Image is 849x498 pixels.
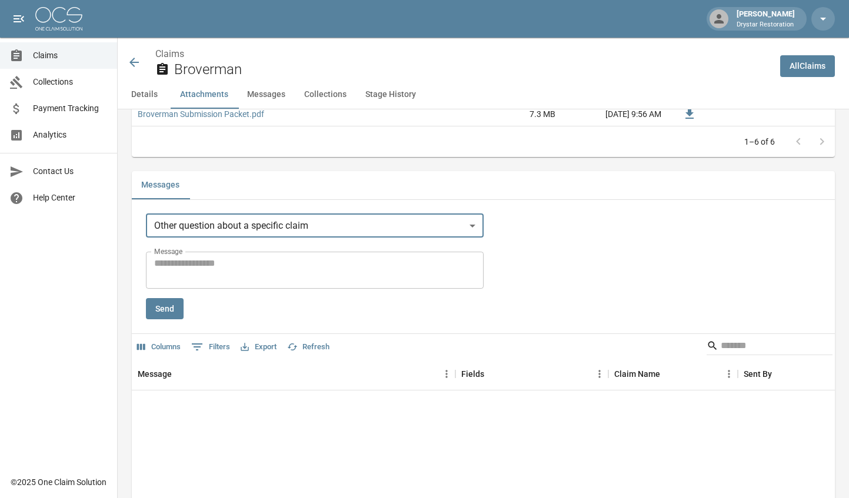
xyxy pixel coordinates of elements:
button: Send [146,298,184,320]
h2: Broverman [174,61,771,78]
label: Message [154,246,182,256]
button: Sort [660,366,677,382]
button: Show filters [188,337,233,356]
div: Fields [461,357,484,390]
div: © 2025 One Claim Solution [11,476,106,488]
div: Fields [455,357,608,390]
div: anchor tabs [118,81,849,109]
button: Menu [720,365,738,383]
div: 7.3 MB [473,103,561,126]
img: ocs-logo-white-transparent.png [35,7,82,31]
button: Refresh [284,338,332,356]
span: Payment Tracking [33,102,108,115]
span: Contact Us [33,165,108,178]
button: Attachments [171,81,238,109]
div: Other question about a specific claim [146,214,484,238]
nav: breadcrumb [155,47,771,61]
button: Menu [438,365,455,383]
div: [PERSON_NAME] [732,8,800,29]
button: Collections [295,81,356,109]
button: Stage History [356,81,425,109]
button: open drawer [7,7,31,31]
button: Select columns [134,338,184,356]
button: Details [118,81,171,109]
p: Drystar Restoration [737,20,795,30]
div: [DATE] 9:56 AM [561,103,667,126]
span: Collections [33,76,108,88]
button: Messages [132,171,189,199]
div: related-list tabs [132,171,835,199]
a: Claims [155,48,184,59]
button: Sort [172,366,188,382]
a: AllClaims [780,55,835,77]
button: Messages [238,81,295,109]
a: Broverman Submission Packet.pdf [138,108,264,120]
div: Claim Name [608,357,738,390]
button: Sort [484,366,501,382]
button: Export [238,338,279,356]
div: Claim Name [614,357,660,390]
span: Help Center [33,192,108,204]
span: Claims [33,49,108,62]
span: Analytics [33,129,108,141]
div: Search [707,336,833,357]
button: Menu [591,365,608,383]
div: Message [138,357,172,390]
div: Message [132,357,455,390]
button: Sort [772,366,788,382]
div: Sent By [744,357,772,390]
p: 1–6 of 6 [744,136,775,148]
